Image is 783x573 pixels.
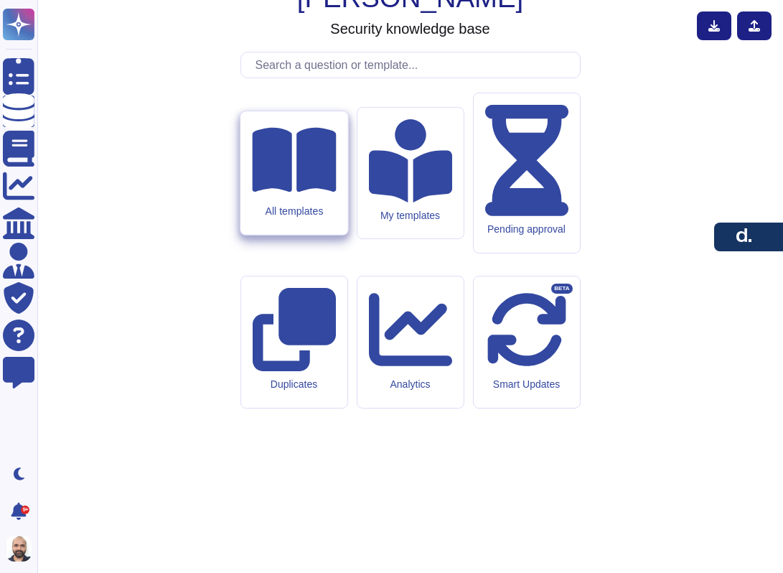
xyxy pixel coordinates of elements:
[3,533,42,564] button: user
[21,506,29,514] div: 9+
[253,378,336,391] div: Duplicates
[551,284,572,294] div: BETA
[485,378,568,391] div: Smart Updates
[369,378,452,391] div: Analytics
[485,223,568,236] div: Pending approval
[6,536,32,562] img: user
[248,52,580,78] input: Search a question or template...
[369,210,452,222] div: My templates
[252,205,336,218] div: All templates
[330,20,489,37] h3: Security knowledge base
